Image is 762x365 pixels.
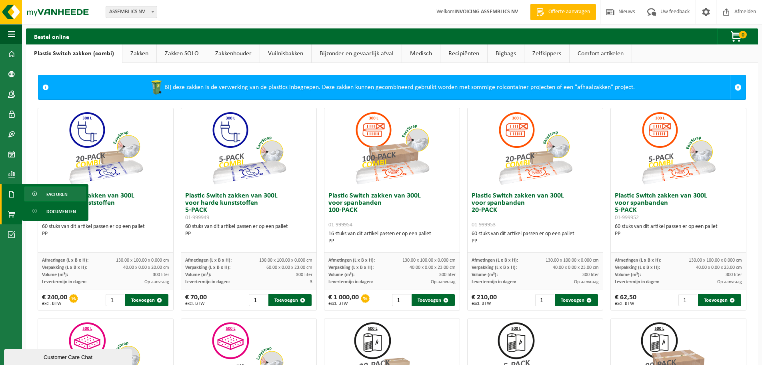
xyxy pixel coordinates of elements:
span: 130.00 x 100.00 x 0.000 cm [116,258,169,263]
a: Zelfkippers [524,44,569,63]
a: Offerte aanvragen [530,4,596,20]
input: 1 [678,294,697,306]
h3: Plastic Switch zakken van 300L voor harde kunststoffen 5-PACK [185,192,312,221]
input: 1 [106,294,124,306]
span: Volume (m³): [328,272,354,277]
span: 01-999954 [328,222,352,228]
img: 01-999952 [638,108,718,188]
div: € 240,00 [42,294,67,306]
span: Volume (m³): [615,272,641,277]
span: Levertermijn in dagen: [328,280,373,284]
h3: Plastic Switch zakken van 300L voor harde kunststoffen 20-PACK [42,192,169,221]
span: Volume (m³): [185,272,211,277]
span: 40.00 x 0.00 x 23.00 cm [410,265,456,270]
div: 60 stuks van dit artikel passen er op een pallet [472,230,599,245]
span: 130.00 x 100.00 x 0.000 cm [259,258,312,263]
div: PP [615,230,742,238]
span: Levertermijn in dagen: [185,280,230,284]
img: 01-999949 [209,108,289,188]
span: 300 liter [582,272,599,277]
span: Afmetingen (L x B x H): [42,258,88,263]
span: Levertermijn in dagen: [615,280,659,284]
a: Bigbags [488,44,524,63]
span: excl. BTW [328,301,359,306]
span: Volume (m³): [42,272,68,277]
div: 60 stuks van dit artikel passen er op een pallet [42,223,169,238]
span: Afmetingen (L x B x H): [185,258,232,263]
a: Documenten [24,204,86,219]
div: 60 stuks van dit artikel passen er op een pallet [615,223,742,238]
span: Levertermijn in dagen: [472,280,516,284]
input: 1 [249,294,268,306]
span: Volume (m³): [472,272,498,277]
span: 40.00 x 0.00 x 23.00 cm [553,265,599,270]
span: 60.00 x 0.00 x 23.00 cm [266,265,312,270]
img: WB-0240-HPE-GN-50.png [148,79,164,95]
span: excl. BTW [615,301,636,306]
span: 300 liter [439,272,456,277]
div: Bij deze zakken is de verwerking van de plastics inbegrepen. Deze zakken kunnen gecombineerd gebr... [53,75,730,99]
span: Documenten [46,204,76,219]
span: 130.00 x 100.00 x 0.000 cm [689,258,742,263]
button: Toevoegen [698,294,741,306]
div: 16 stuks van dit artikel passen er op een pallet [328,230,456,245]
span: Verpakking (L x B x H): [615,265,660,270]
strong: INVOICING ASSEMBLICS NV [454,9,518,15]
a: Zakken [122,44,156,63]
img: 01-999953 [495,108,575,188]
span: 3 [310,280,312,284]
span: Op aanvraag [431,280,456,284]
a: Vuilnisbakken [260,44,311,63]
span: Afmetingen (L x B x H): [472,258,518,263]
div: PP [42,230,169,238]
h3: Plastic Switch zakken van 300L voor spanbanden 100-PACK [328,192,456,228]
button: Toevoegen [412,294,455,306]
span: ASSEMBLICS NV [106,6,157,18]
div: 60 stuks van dit artikel passen er op een pallet [185,223,312,238]
button: Toevoegen [555,294,598,306]
img: 01-999950 [66,108,146,188]
div: PP [185,230,312,238]
span: Facturen [46,187,68,202]
a: Zakkenhouder [207,44,260,63]
button: Toevoegen [125,294,168,306]
h2: Bestel online [26,28,77,44]
span: 40.00 x 0.00 x 20.00 cm [123,265,169,270]
span: 300 liter [726,272,742,277]
a: Medisch [402,44,440,63]
div: € 1 000,00 [328,294,359,306]
div: € 62,50 [615,294,636,306]
span: Verpakking (L x B x H): [185,265,230,270]
div: PP [328,238,456,245]
span: Verpakking (L x B x H): [42,265,87,270]
span: excl. BTW [185,301,207,306]
span: 130.00 x 100.00 x 0.000 cm [546,258,599,263]
h3: Plastic Switch zakken van 300L voor spanbanden 5-PACK [615,192,742,221]
h3: Plastic Switch zakken van 300L voor spanbanden 20-PACK [472,192,599,228]
div: € 210,00 [472,294,497,306]
iframe: chat widget [4,347,134,365]
span: 300 liter [153,272,169,277]
a: Facturen [24,186,86,202]
input: 1 [535,294,554,306]
span: excl. BTW [42,301,67,306]
a: Zakken SOLO [157,44,207,63]
a: Recipiënten [440,44,487,63]
span: Verpakking (L x B x H): [328,265,374,270]
span: Levertermijn in dagen: [42,280,86,284]
button: Toevoegen [268,294,312,306]
span: Op aanvraag [717,280,742,284]
span: 130.00 x 100.00 x 0.000 cm [402,258,456,263]
a: Comfort artikelen [570,44,632,63]
span: Afmetingen (L x B x H): [615,258,661,263]
span: Offerte aanvragen [546,8,592,16]
span: Afmetingen (L x B x H): [328,258,375,263]
span: Op aanvraag [144,280,169,284]
span: 0 [739,31,747,38]
span: 300 liter [296,272,312,277]
a: Plastic Switch zakken (combi) [26,44,122,63]
a: Bijzonder en gevaarlijk afval [312,44,402,63]
span: 40.00 x 0.00 x 23.00 cm [696,265,742,270]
